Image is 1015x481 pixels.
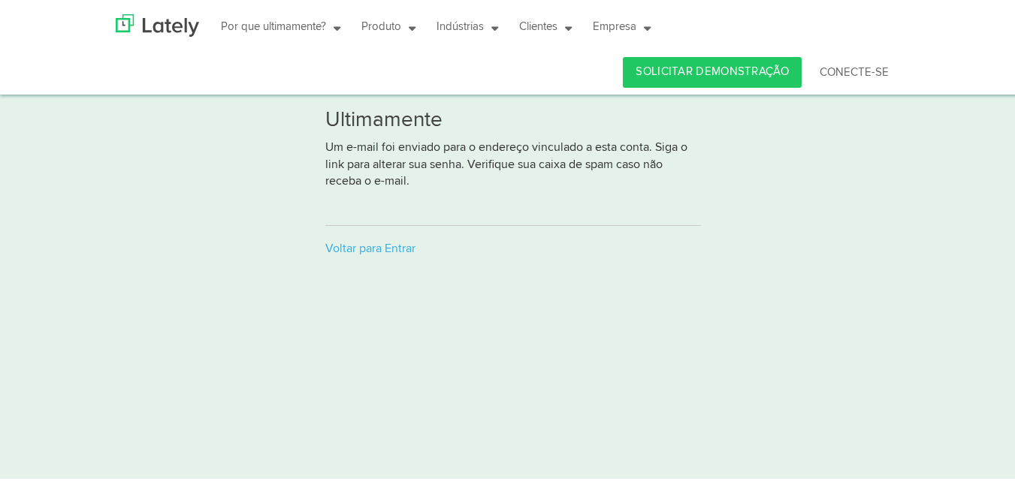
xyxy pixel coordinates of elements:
[325,240,415,252] a: Voltar para Entrar
[221,18,326,29] font: Por que ultimamente?
[519,18,557,29] font: Clientes
[325,107,443,128] font: Ultimamente
[437,18,484,29] font: Indústrias
[623,54,802,85] a: SOLICITAR DEMONSTRAÇÃO
[325,139,687,185] font: Um e-mail foi enviado para o endereço vinculado a esta conta. Siga o link para alterar sua senha....
[636,64,789,75] font: SOLICITAR DEMONSTRAÇÃO
[593,18,636,29] font: Empresa
[361,18,401,29] font: Produto
[809,46,899,92] a: CONECTE-SE
[820,64,889,75] font: CONECTE-SE
[116,11,199,34] img: Ultimamente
